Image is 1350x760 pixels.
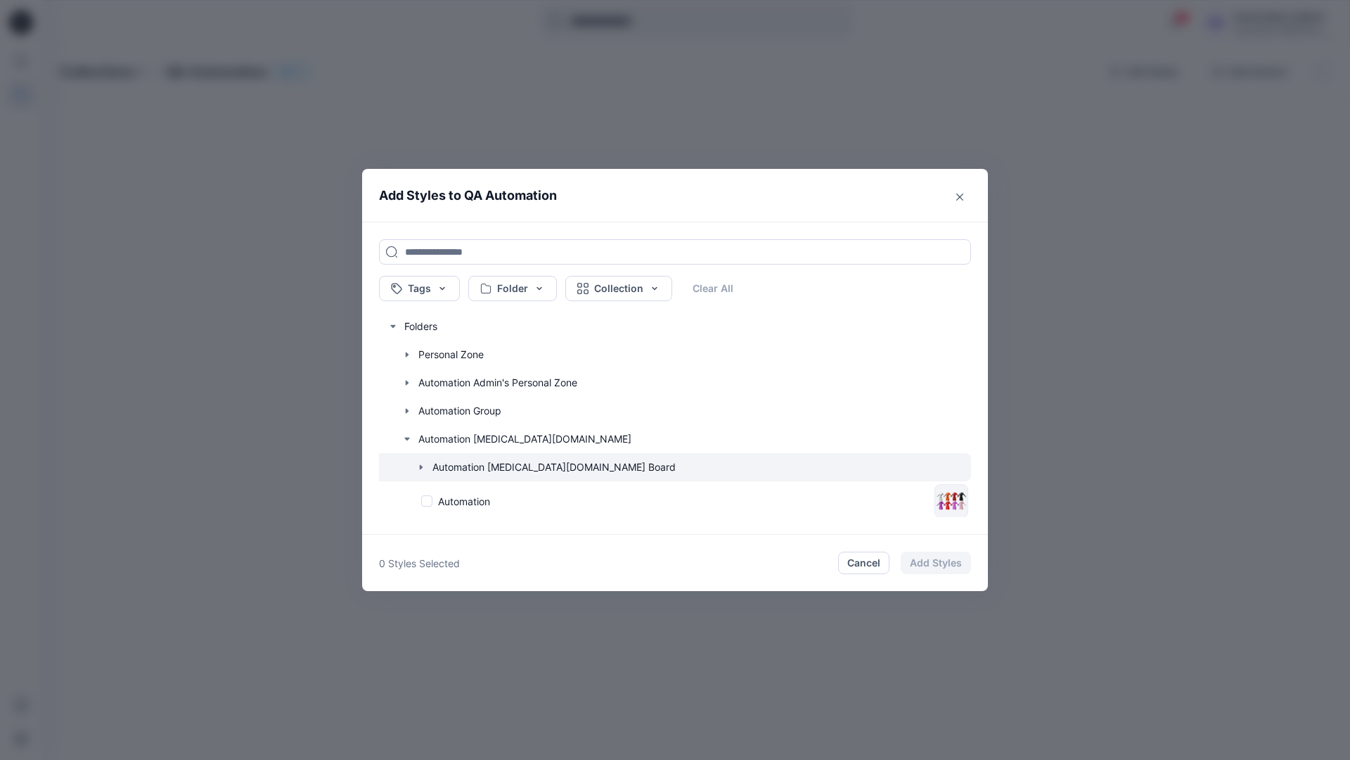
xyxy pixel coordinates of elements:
[565,276,672,301] button: Collection
[379,556,460,571] p: 0 Styles Selected
[468,276,557,301] button: Folder
[949,186,971,208] button: Close
[838,552,889,574] button: Cancel
[438,494,490,509] p: Automation
[379,276,460,301] button: Tags
[362,169,988,222] header: Add Styles to QA Automation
